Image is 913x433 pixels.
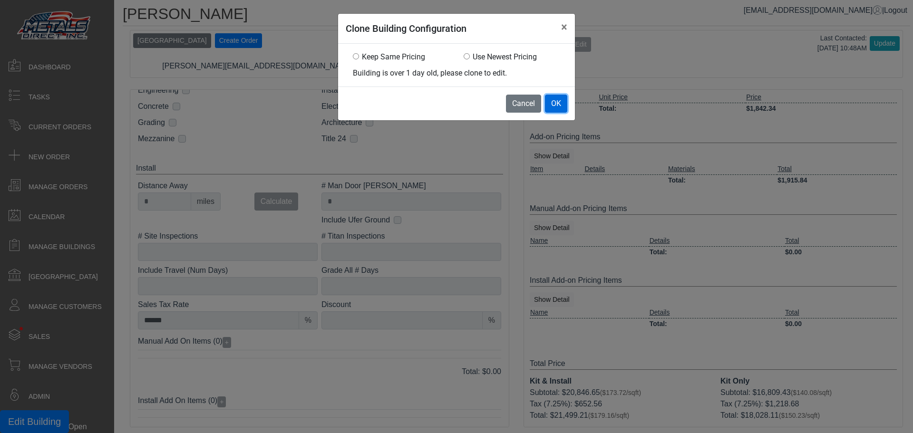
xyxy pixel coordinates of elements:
[506,95,541,113] button: Cancel
[346,21,466,36] h5: Clone Building Configuration
[353,67,560,79] div: Building is over 1 day old, please clone to edit.
[473,51,537,63] label: Use Newest Pricing
[545,95,567,113] button: OK
[554,14,575,40] button: Close
[362,51,425,63] label: Keep Same Pricing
